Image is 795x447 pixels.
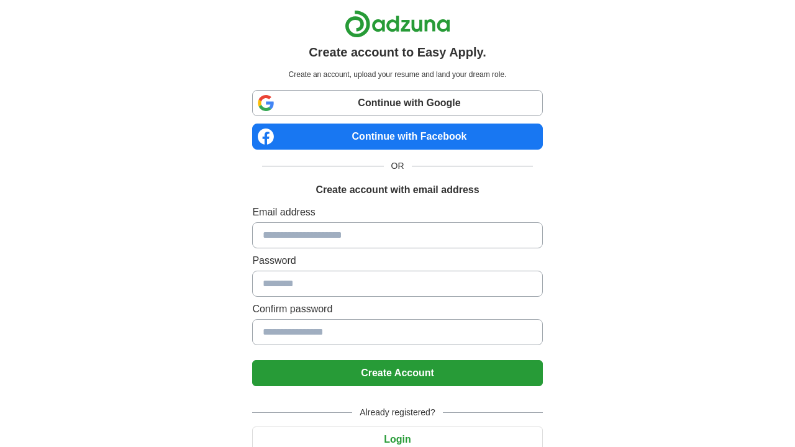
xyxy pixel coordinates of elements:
[252,90,542,116] a: Continue with Google
[252,434,542,445] a: Login
[309,43,486,61] h1: Create account to Easy Apply.
[316,183,479,197] h1: Create account with email address
[252,360,542,386] button: Create Account
[252,253,542,268] label: Password
[252,302,542,317] label: Confirm password
[345,10,450,38] img: Adzuna logo
[252,124,542,150] a: Continue with Facebook
[252,205,542,220] label: Email address
[384,160,412,173] span: OR
[255,69,540,80] p: Create an account, upload your resume and land your dream role.
[352,406,442,419] span: Already registered?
